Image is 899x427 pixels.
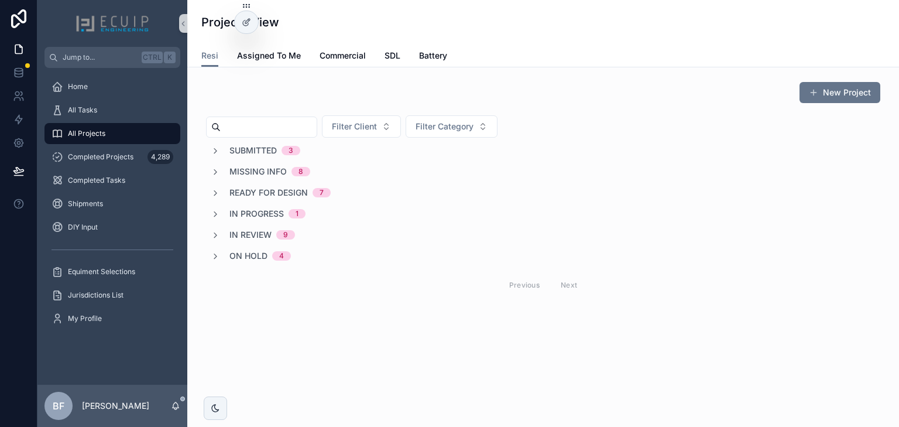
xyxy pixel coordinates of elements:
[68,314,102,323] span: My Profile
[68,199,103,209] span: Shipments
[296,209,298,218] div: 1
[322,115,401,138] button: Select Button
[68,223,98,232] span: DIY Input
[44,308,180,329] a: My Profile
[800,82,880,103] button: New Project
[44,47,180,68] button: Jump to...CtrlK
[165,53,174,62] span: K
[320,50,366,62] span: Commercial
[44,285,180,306] a: Jurisdictions List
[68,105,97,115] span: All Tasks
[320,188,324,197] div: 7
[289,146,293,155] div: 3
[44,261,180,282] a: Equiment Selections
[44,76,180,97] a: Home
[229,229,272,241] span: In Review
[229,145,277,156] span: Submitted
[385,50,400,62] span: SDL
[283,230,288,240] div: 9
[82,400,149,412] p: [PERSON_NAME]
[44,170,180,191] a: Completed Tasks
[68,82,88,91] span: Home
[68,291,123,300] span: Jurisdictions List
[76,14,149,33] img: App logo
[68,267,135,276] span: Equiment Selections
[385,45,400,69] a: SDL
[68,176,125,185] span: Completed Tasks
[416,121,473,132] span: Filter Category
[68,129,105,138] span: All Projects
[44,217,180,238] a: DIY Input
[419,45,447,69] a: Battery
[201,45,218,67] a: Resi
[298,167,303,176] div: 8
[229,166,287,177] span: Missing Info
[68,152,133,162] span: Completed Projects
[279,251,284,261] div: 4
[332,121,377,132] span: Filter Client
[201,50,218,62] span: Resi
[320,45,366,69] a: Commercial
[419,50,447,62] span: Battery
[53,399,64,413] span: BF
[237,50,301,62] span: Assigned To Me
[201,14,279,30] h1: Projects View
[44,123,180,144] a: All Projects
[229,250,267,262] span: On Hold
[406,115,497,138] button: Select Button
[229,208,284,220] span: In Progress
[229,187,308,199] span: Ready for Design
[147,150,173,164] div: 4,289
[142,52,163,63] span: Ctrl
[37,68,187,344] div: scrollable content
[44,100,180,121] a: All Tasks
[63,53,137,62] span: Jump to...
[44,146,180,168] a: Completed Projects4,289
[44,193,180,214] a: Shipments
[237,45,301,69] a: Assigned To Me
